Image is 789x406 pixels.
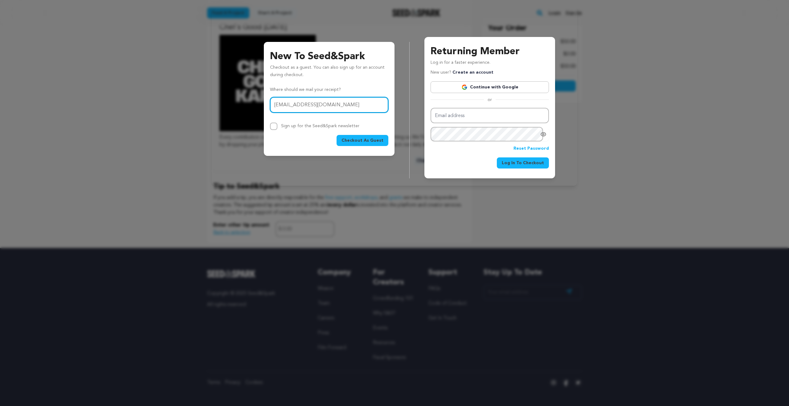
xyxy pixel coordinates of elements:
[431,108,549,124] input: Email address
[270,64,388,81] p: Checkout as a guest. You can also sign up for an account during checkout.
[431,44,549,59] h3: Returning Member
[270,97,388,113] input: Email address
[497,157,549,168] button: Log In To Checkout
[452,70,493,75] a: Create an account
[484,97,496,103] span: or
[337,135,388,146] button: Checkout As Guest
[431,59,549,69] p: Log in for a faster experience.
[281,124,359,128] label: Sign up for the Seed&Spark newsletter
[431,69,493,76] p: New user?
[461,84,468,90] img: Google logo
[431,81,549,93] a: Continue with Google
[270,49,388,64] h3: New To Seed&Spark
[502,160,544,166] span: Log In To Checkout
[341,137,383,144] span: Checkout As Guest
[540,131,546,137] a: Show password as plain text. Warning: this will display your password on the screen.
[513,145,549,152] a: Reset Password
[270,86,388,94] p: Where should we mail your receipt?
